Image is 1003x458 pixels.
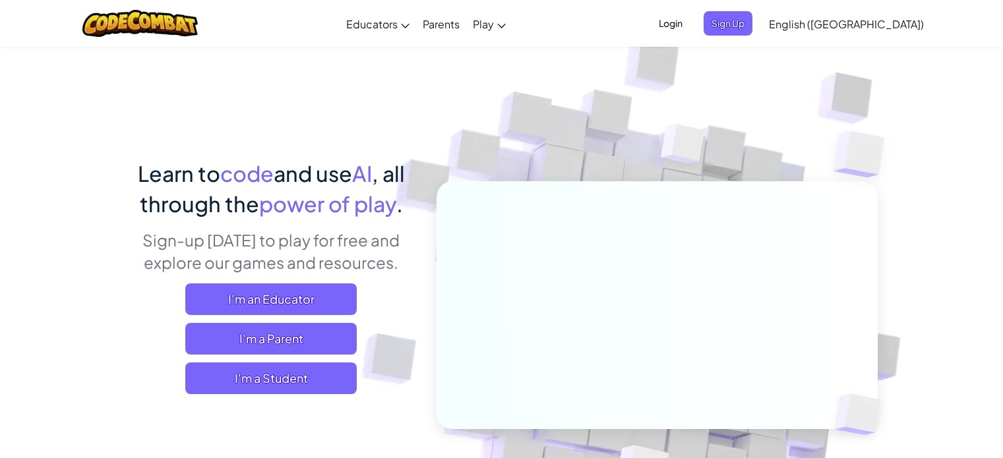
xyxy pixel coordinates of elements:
[340,6,416,42] a: Educators
[185,283,357,315] a: I'm an Educator
[704,11,752,36] button: Sign Up
[274,160,352,186] span: and use
[185,323,357,355] a: I'm a Parent
[416,6,466,42] a: Parents
[466,6,512,42] a: Play
[807,99,921,210] img: Overlap cubes
[259,190,396,217] span: power of play
[762,6,930,42] a: English ([GEOGRAPHIC_DATA])
[352,160,372,186] span: AI
[138,160,220,186] span: Learn to
[636,98,731,196] img: Overlap cubes
[220,160,274,186] span: code
[769,17,924,31] span: English ([GEOGRAPHIC_DATA])
[651,11,690,36] button: Login
[185,362,357,394] button: I'm a Student
[473,17,494,31] span: Play
[396,190,403,217] span: .
[346,17,398,31] span: Educators
[126,229,417,273] p: Sign-up [DATE] to play for free and explore our games and resources.
[82,10,198,37] img: CodeCombat logo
